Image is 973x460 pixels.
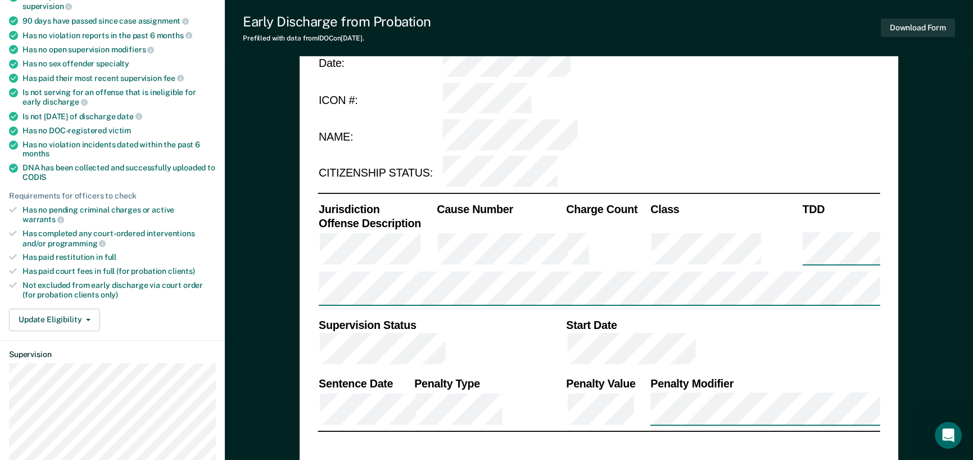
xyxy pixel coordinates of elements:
[22,205,216,224] div: Has no pending criminal charges or active
[22,173,46,182] span: CODIS
[9,350,216,359] dt: Supervision
[22,111,216,121] div: Is not [DATE] of discharge
[9,309,100,331] button: Update Eligibility
[22,2,72,11] span: supervision
[22,140,216,159] div: Has no violation incidents dated within the past 6
[168,267,195,276] span: clients)
[650,377,880,391] th: Penalty Modifier
[22,88,216,107] div: Is not serving for an offense that is ineligible for early
[138,16,189,25] span: assignment
[565,202,650,217] th: Charge Count
[22,215,64,224] span: warrants
[22,16,216,26] div: 90 days have passed since case
[243,34,431,42] div: Prefilled with data from IDOC on [DATE] .
[565,318,880,332] th: Start Date
[650,202,802,217] th: Class
[157,31,192,40] span: months
[935,422,962,449] iframe: Intercom live chat
[22,229,216,248] div: Has completed any court-ordered interventions and/or
[22,44,216,55] div: Has no open supervision
[48,239,106,248] span: programming
[108,126,131,135] span: victim
[413,377,565,391] th: Penalty Type
[22,281,216,300] div: Not excluded from early discharge via court order (for probation clients
[881,19,955,37] button: Download Form
[22,126,216,136] div: Has no DOC-registered
[318,377,413,391] th: Sentence Date
[802,202,880,217] th: TDD
[318,155,441,191] td: CITIZENSHIP STATUS:
[318,217,436,231] th: Offense Description
[164,74,184,83] span: fee
[318,318,565,332] th: Supervision Status
[318,45,441,82] td: Date:
[105,252,116,261] span: full
[318,202,436,217] th: Jurisdiction
[243,13,431,30] div: Early Discharge from Probation
[22,73,216,83] div: Has paid their most recent supervision
[43,97,88,106] span: discharge
[117,112,142,121] span: date
[565,377,650,391] th: Penalty Value
[22,59,216,69] div: Has no sex offender
[318,118,441,155] td: NAME:
[96,59,129,68] span: specialty
[22,30,216,40] div: Has no violation reports in the past 6
[22,252,216,262] div: Has paid restitution in
[9,191,216,201] div: Requirements for officers to check
[22,149,49,158] span: months
[22,163,216,182] div: DNA has been collected and successfully uploaded to
[111,45,155,54] span: modifiers
[318,82,441,118] td: ICON #:
[22,267,216,276] div: Has paid court fees in full (for probation
[436,202,565,217] th: Cause Number
[101,290,118,299] span: only)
